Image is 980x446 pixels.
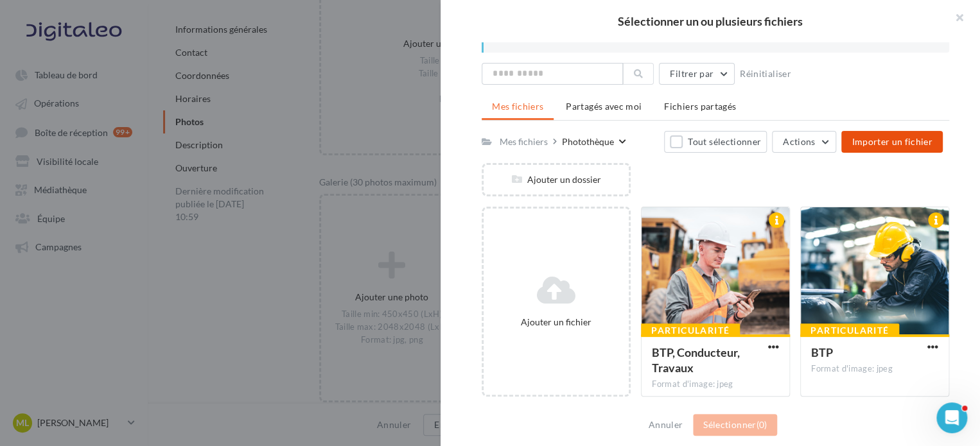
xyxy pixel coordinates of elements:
[756,419,767,430] span: (0)
[664,101,736,112] span: Fichiers partagés
[811,345,833,359] span: BTP
[461,15,959,27] h2: Sélectionner un ou plusieurs fichiers
[936,402,967,433] iframe: Intercom live chat
[841,131,943,153] button: Importer un fichier
[566,101,642,112] span: Partagés avec moi
[484,173,629,186] div: Ajouter un dossier
[489,316,624,329] div: Ajouter un fichier
[659,63,735,85] button: Filtrer par
[811,363,938,375] div: Format d'image: jpeg
[783,136,815,147] span: Actions
[643,417,688,433] button: Annuler
[693,414,777,436] button: Sélectionner(0)
[735,66,796,81] button: Réinitialiser
[562,135,614,148] div: Photothèque
[800,323,899,338] div: Particularité
[641,323,740,338] div: Particularité
[652,379,779,390] div: Format d'image: jpeg
[492,101,543,112] span: Mes fichiers
[852,136,932,147] span: Importer un fichier
[772,131,836,153] button: Actions
[652,345,740,375] span: BTP, Conducteur, Travaux
[664,131,767,153] button: Tout sélectionner
[500,135,548,148] div: Mes fichiers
